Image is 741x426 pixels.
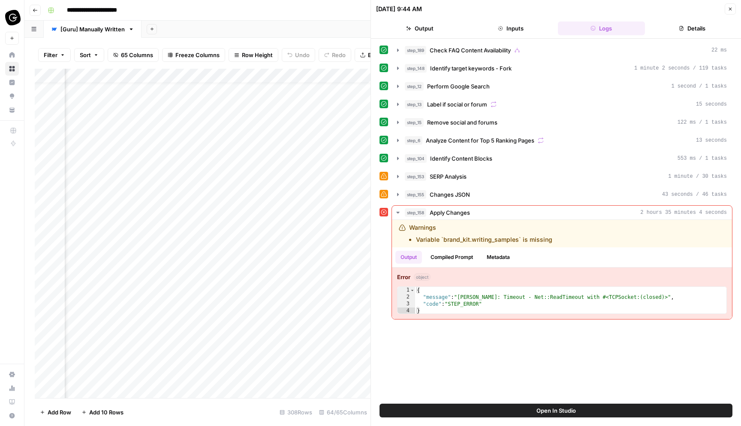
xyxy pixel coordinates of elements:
[430,172,467,181] span: SERP Analysis
[395,251,422,264] button: Output
[536,406,576,415] span: Open In Studio
[405,118,424,127] span: step_15
[398,307,415,314] div: 4
[405,154,427,163] span: step_104
[60,25,125,33] div: [Guru] Manually Written
[5,103,19,117] a: Your Data
[405,136,422,145] span: step_6
[5,48,19,62] a: Home
[678,155,727,162] span: 553 ms / 1 tasks
[425,251,478,264] button: Compiled Prompt
[405,64,427,73] span: step_148
[671,82,727,90] span: 1 second / 1 tasks
[392,61,732,75] button: 1 minute 2 seconds / 119 tasks
[430,190,470,199] span: Changes JSON
[38,48,71,62] button: Filter
[376,5,422,13] div: [DATE] 9:44 AM
[409,223,552,244] div: Warnings
[662,191,727,198] span: 43 seconds / 46 tasks
[35,405,76,419] button: Add Row
[5,10,21,25] img: Guru Logo
[427,118,497,127] span: Remove social and forums
[162,48,225,62] button: Freeze Columns
[668,173,727,180] span: 1 minute / 30 tasks
[416,235,552,244] li: Variable `brand_kit.writing_samples` is missing
[634,64,727,72] span: 1 minute 2 seconds / 119 tasks
[430,46,511,55] span: Check FAQ Content Availability
[392,116,732,129] button: 122 ms / 1 tasks
[5,62,19,76] a: Browse
[74,48,104,62] button: Sort
[405,46,426,55] span: step_189
[430,208,470,217] span: Apply Changes
[229,48,278,62] button: Row Height
[392,152,732,165] button: 553 ms / 1 tasks
[678,119,727,126] span: 122 ms / 1 tasks
[392,170,732,183] button: 1 minute / 30 tasks
[405,82,424,91] span: step_12
[711,46,727,54] span: 22 ms
[108,48,159,62] button: 65 Columns
[316,405,370,419] div: 64/65 Columns
[392,188,732,201] button: 43 seconds / 46 tasks
[392,134,732,147] button: 13 seconds
[5,381,19,395] a: Usage
[640,209,727,216] span: 2 hours 35 minutes 4 seconds
[558,21,645,35] button: Logs
[5,368,19,381] a: Settings
[76,405,129,419] button: Add 10 Rows
[295,51,310,59] span: Undo
[427,100,487,109] span: Label if social or forum
[380,404,732,417] button: Open In Studio
[414,273,431,281] span: object
[355,48,404,62] button: Export CSV
[392,97,732,111] button: 15 seconds
[405,172,426,181] span: step_153
[426,136,534,145] span: Analyze Content for Top 5 Ranking Pages
[430,64,512,73] span: Identify target keywords - Fork
[398,294,415,301] div: 2
[482,251,515,264] button: Metadata
[175,51,220,59] span: Freeze Columns
[121,51,153,59] span: 65 Columns
[392,79,732,93] button: 1 second / 1 tasks
[467,21,554,35] button: Inputs
[5,7,19,28] button: Workspace: Guru
[89,408,123,417] span: Add 10 Rows
[405,208,426,217] span: step_158
[427,82,490,91] span: Perform Google Search
[276,405,316,419] div: 308 Rows
[44,51,57,59] span: Filter
[44,21,142,38] a: [Guru] Manually Written
[398,301,415,307] div: 3
[405,190,426,199] span: step_155
[392,220,732,319] div: 2 hours 35 minutes 4 seconds
[696,100,727,108] span: 15 seconds
[376,21,464,35] button: Output
[5,76,19,89] a: Insights
[430,154,492,163] span: Identify Content Blocks
[332,51,346,59] span: Redo
[648,21,736,35] button: Details
[392,206,732,219] button: 2 hours 35 minutes 4 seconds
[282,48,315,62] button: Undo
[5,409,19,423] button: Help + Support
[5,89,19,103] a: Opportunities
[405,100,424,109] span: step_13
[392,43,732,57] button: 22 ms
[398,287,415,294] div: 1
[80,51,91,59] span: Sort
[410,287,415,294] span: Toggle code folding, rows 1 through 4
[5,395,19,409] a: Learning Hub
[696,137,727,144] span: 13 seconds
[397,273,410,281] strong: Error
[319,48,351,62] button: Redo
[48,408,71,417] span: Add Row
[242,51,273,59] span: Row Height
